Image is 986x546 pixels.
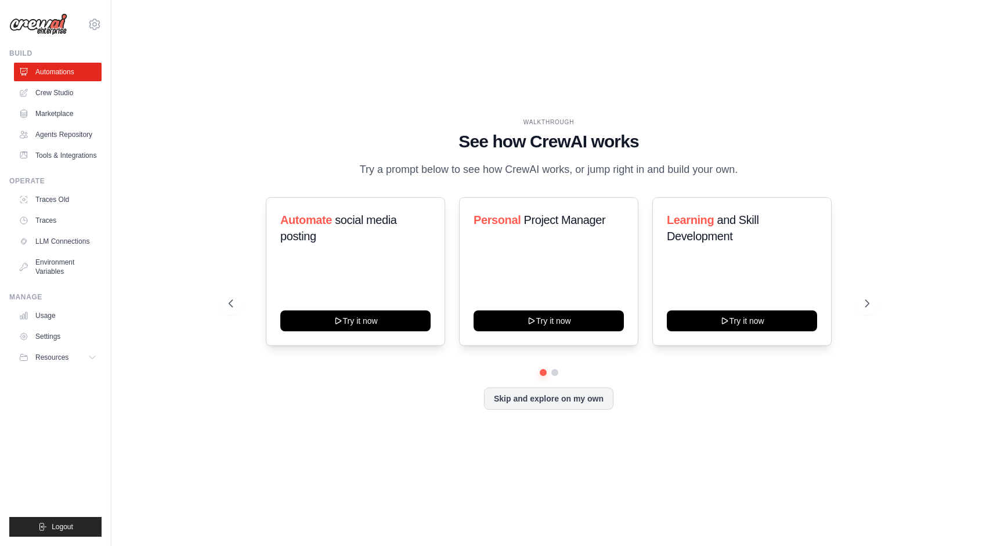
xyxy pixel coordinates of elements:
button: Try it now [667,310,817,331]
a: Usage [14,306,102,325]
a: Settings [14,327,102,346]
button: Resources [14,348,102,367]
img: Logo [9,13,67,35]
span: and Skill Development [667,214,759,243]
a: Crew Studio [14,84,102,102]
h1: See how CrewAI works [229,131,869,152]
span: Automate [280,214,332,226]
span: Personal [474,214,521,226]
div: Build [9,49,102,58]
button: Skip and explore on my own [484,388,613,410]
a: Automations [14,63,102,81]
button: Try it now [474,310,624,331]
div: Operate [9,176,102,186]
span: Resources [35,353,68,362]
span: Learning [667,214,714,226]
button: Try it now [280,310,431,331]
a: Environment Variables [14,253,102,281]
a: LLM Connections [14,232,102,251]
p: Try a prompt below to see how CrewAI works, or jump right in and build your own. [354,161,744,178]
span: Logout [52,522,73,531]
a: Traces [14,211,102,230]
a: Agents Repository [14,125,102,144]
span: Project Manager [523,214,605,226]
button: Logout [9,517,102,537]
a: Traces Old [14,190,102,209]
div: WALKTHROUGH [229,118,869,126]
span: social media posting [280,214,397,243]
div: Manage [9,292,102,302]
a: Marketplace [14,104,102,123]
a: Tools & Integrations [14,146,102,165]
